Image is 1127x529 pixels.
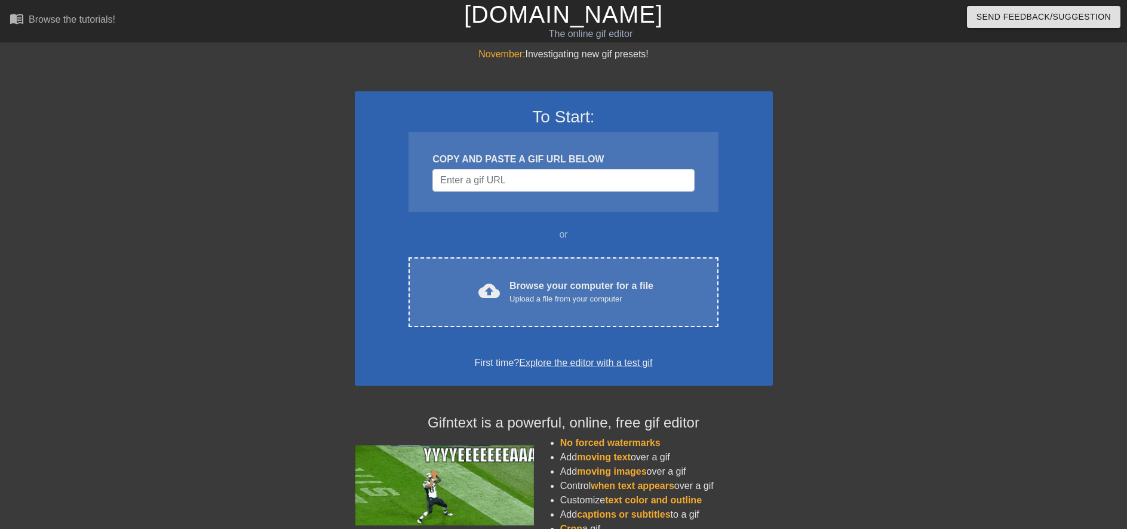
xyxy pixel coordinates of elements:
[560,465,773,479] li: Add over a gif
[478,280,500,302] span: cloud_upload
[560,493,773,508] li: Customize
[10,11,24,26] span: menu_book
[355,445,534,525] img: football_small.gif
[370,356,757,370] div: First time?
[386,227,742,242] div: or
[605,495,702,505] span: text color and outline
[464,1,663,27] a: [DOMAIN_NAME]
[10,11,115,30] a: Browse the tutorials!
[370,107,757,127] h3: To Start:
[577,509,670,519] span: captions or subtitles
[591,481,674,491] span: when text appears
[560,438,661,448] span: No forced watermarks
[382,27,800,41] div: The online gif editor
[29,14,115,24] div: Browse the tutorials!
[577,466,646,476] span: moving images
[355,414,773,432] h4: Gifntext is a powerful, online, free gif editor
[355,47,773,61] div: Investigating new gif presets!
[976,10,1111,24] span: Send Feedback/Suggestion
[560,508,773,522] li: Add to a gif
[560,479,773,493] li: Control over a gif
[577,452,631,462] span: moving text
[509,279,653,305] div: Browse your computer for a file
[432,169,694,192] input: Username
[519,358,652,368] a: Explore the editor with a test gif
[432,152,694,167] div: COPY AND PASTE A GIF URL BELOW
[478,49,525,59] span: November:
[560,450,773,465] li: Add over a gif
[967,6,1120,28] button: Send Feedback/Suggestion
[509,293,653,305] div: Upload a file from your computer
